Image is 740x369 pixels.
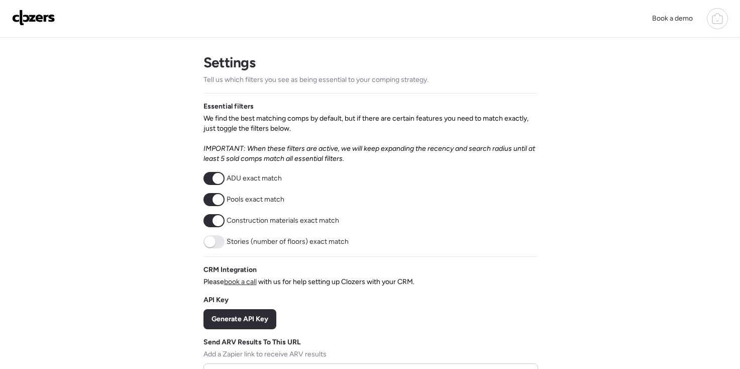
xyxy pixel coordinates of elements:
[203,75,429,85] span: Tell us which filters you see as being essential to your comping strategy.
[203,349,327,359] span: Add a Zapier link to receive ARV results
[212,314,268,324] span: Generate API Key
[227,216,339,226] span: Construction materials exact match
[203,114,537,164] span: We find the best matching comps by default, but if there are certain features you need to match e...
[203,102,254,112] h3: Essential filters
[652,14,693,23] span: Book a demo
[203,144,535,163] span: IMPORTANT: When these filters are active, we will keep expanding the recency and search radius un...
[227,237,349,247] span: Stories (number of floors) exact match
[203,295,229,305] h3: API Key
[203,54,256,71] h1: Settings
[227,195,284,205] span: Pools exact match
[227,173,282,183] span: ADU exact match
[203,265,257,275] h3: CRM Integration
[203,277,414,287] span: Please with us for help setting up Clozers with your CRM.
[203,337,301,347] label: Send ARV Results To This URL
[12,10,55,26] img: Logo
[224,278,257,286] a: book a call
